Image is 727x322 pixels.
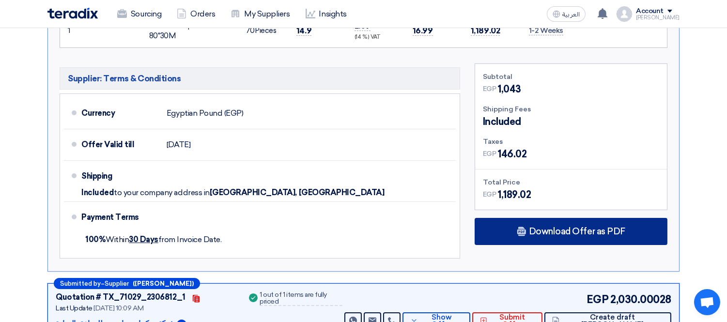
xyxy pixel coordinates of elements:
span: Download Offer as PDF [529,227,625,236]
div: Subtotal [483,72,659,82]
span: 1-2 Weeks [529,26,563,35]
a: Open chat [694,289,720,315]
a: My Suppliers [223,3,297,25]
span: Submitted by [60,280,101,287]
span: EGP [587,291,609,307]
span: Within from Invoice Date. [85,235,221,244]
span: Supplier [105,280,129,287]
div: Shipping Fees [483,104,659,114]
div: Payment Terms [81,206,444,229]
span: Included [483,114,521,129]
span: [DATE] [167,140,190,150]
span: 2,030.00028 [610,291,671,307]
span: EGP [483,189,496,199]
h5: Supplier: Terms & Conditions [60,67,460,90]
span: 146.02 [498,147,526,161]
div: Quotation # TX_71029_2306812_1 [56,291,186,303]
a: Sourcing [109,3,169,25]
div: (14 %) VAT [355,33,397,42]
span: [GEOGRAPHIC_DATA], [GEOGRAPHIC_DATA] [210,188,385,198]
div: Offer Valid till [81,133,159,156]
button: العربية [547,6,586,22]
span: EGP [483,149,496,159]
div: Account [636,7,664,15]
div: Thermal Paper roll 80*30M [149,20,231,42]
span: 16.99 [413,26,433,36]
img: Teradix logo [47,8,98,19]
div: Taxes [483,137,659,147]
div: Total Price [483,177,659,187]
strong: 100% [85,235,106,244]
span: 1,189.02 [498,187,531,202]
div: [PERSON_NAME] [636,15,680,20]
div: – [54,278,200,289]
span: 1,189.02 [471,26,500,36]
td: 1 [60,14,76,47]
u: 30 Days [129,235,158,244]
div: Currency [81,102,159,125]
span: 14.9 [296,26,311,36]
span: Last Update [56,304,93,312]
b: ([PERSON_NAME]) [133,280,194,287]
span: 1,043 [498,82,521,96]
a: Insights [298,3,355,25]
span: العربية [562,11,580,18]
div: 1 out of 1 items are fully priced [260,291,342,306]
span: EGP [483,84,496,94]
img: profile_test.png [617,6,632,22]
span: Included [81,188,114,198]
div: Shipping [81,165,159,188]
span: [DATE] 10:09 AM [93,304,143,312]
td: Pieces [238,14,289,47]
a: Orders [169,3,223,25]
div: Egyptian Pound (EGP) [167,104,243,123]
span: to your company address in [114,188,210,198]
span: 70 [246,26,255,35]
